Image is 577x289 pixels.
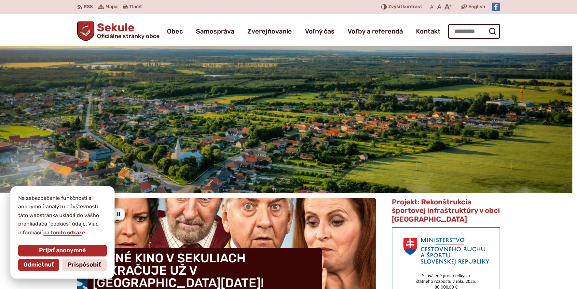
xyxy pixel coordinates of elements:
[97,33,159,39] span: Oficiálne stránky obce
[113,208,125,220] div: Pozastaviť pohyb slajdera
[492,3,500,11] img: Prejsť na Facebook stránku
[388,4,422,10] span: kontrast
[84,3,93,11] span: RSS
[43,229,86,236] a: na tomto odkaze
[167,22,183,40] a: Obec
[392,198,500,224] span: Projekt: Rekonštrukcia športovej infraštruktúry v obci [GEOGRAPHIC_DATA]
[62,259,107,271] button: Prispôsobiť
[468,3,485,11] span: English
[18,245,107,256] button: Prijať anonymné
[94,22,159,39] h1: Sekule
[305,22,335,40] a: Voľný čas
[105,3,117,11] span: Mapa
[196,22,234,40] a: Samospráva
[68,261,101,268] span: Prispôsobiť
[416,22,441,40] a: Kontakt
[77,21,95,41] img: Prejsť na domovskú stránku
[18,259,59,271] button: Odmietnuť
[467,3,487,11] a: English
[39,247,86,254] span: Prijať anonymné
[129,4,142,10] span: Tlačiť
[23,261,54,268] span: Odmietnuť
[388,4,403,9] span: Zvýšiť
[77,21,160,41] a: Logo Sekule, prejsť na domovskú stránku.
[247,22,292,40] a: Zverejňovanie
[348,22,403,40] a: Voľby a referendá
[18,194,107,237] p: Na zabezpečenie funkčnosti a anonymnú analýzu návštevnosti táto webstránka ukladá do vášho prehli...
